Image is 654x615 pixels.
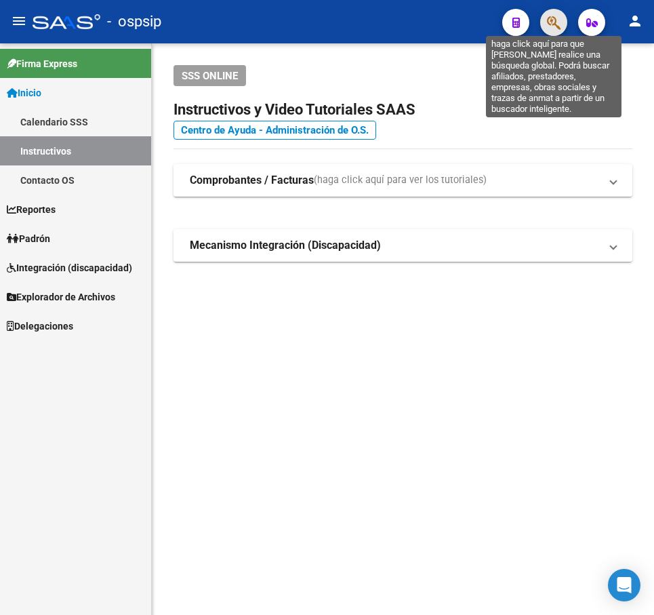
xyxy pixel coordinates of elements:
mat-expansion-panel-header: Mecanismo Integración (Discapacidad) [173,229,632,262]
div: Open Intercom Messenger [608,569,640,601]
button: SSS ONLINE [173,65,246,86]
mat-icon: menu [11,13,27,29]
span: Inicio [7,85,41,100]
strong: Comprobantes / Facturas [190,173,314,188]
span: Explorador de Archivos [7,290,115,304]
strong: Mecanismo Integración (Discapacidad) [190,238,381,253]
span: - ospsip [107,7,161,37]
mat-icon: person [627,13,643,29]
span: SSS ONLINE [182,70,238,82]
span: Integración (discapacidad) [7,260,132,275]
span: Reportes [7,202,56,217]
span: Padrón [7,231,50,246]
mat-expansion-panel-header: Comprobantes / Facturas(haga click aquí para ver los tutoriales) [173,164,632,197]
span: Firma Express [7,56,77,71]
span: Delegaciones [7,319,73,334]
h2: Instructivos y Video Tutoriales SAAS [173,97,632,123]
span: (haga click aquí para ver los tutoriales) [314,173,487,188]
a: Centro de Ayuda - Administración de O.S. [173,121,376,140]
